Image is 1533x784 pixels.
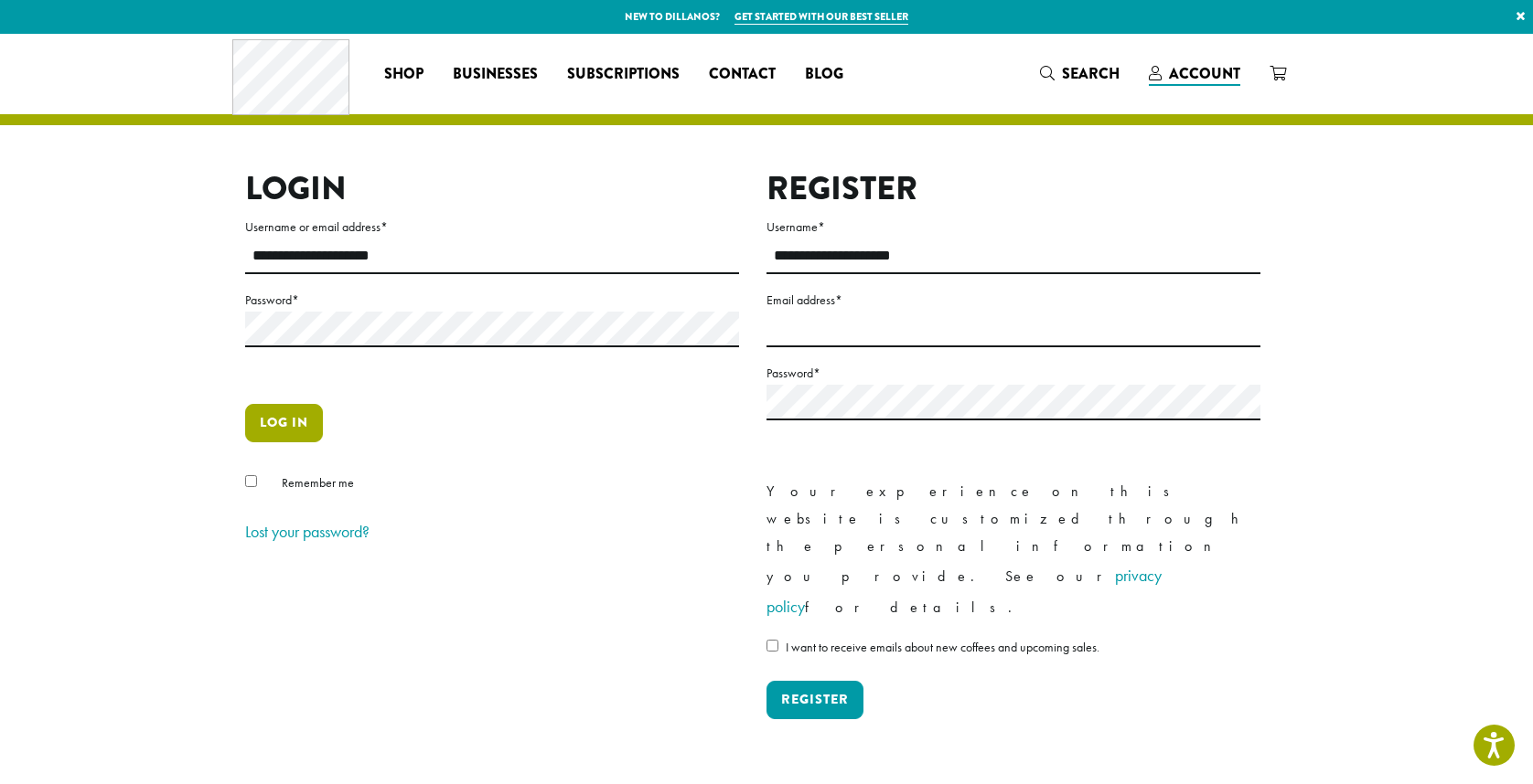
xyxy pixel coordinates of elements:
[766,289,1260,312] label: Email address
[766,478,1260,622] p: Your experience on this website is customized through the personal information you provide. See o...
[245,521,370,542] a: Lost your password?
[245,289,739,312] label: Password
[734,9,908,25] a: Get started with our best seller
[766,565,1162,617] a: privacy policy
[805,63,843,86] span: Blog
[1025,58,1134,89] a: Search
[245,216,739,238] label: Username or email address
[1169,63,1240,84] span: Account
[766,216,1260,238] label: Username
[567,63,680,86] span: Subscriptions
[245,169,739,208] h2: Login
[766,169,1260,208] h2: Register
[786,639,1099,655] span: I want to receive emails about new coffees and upcoming sales.
[1062,63,1120,84] span: Search
[384,63,423,86] span: Shop
[766,681,863,719] button: Register
[245,404,323,442] button: Log in
[370,59,438,89] a: Shop
[766,640,778,652] input: I want to receive emails about new coffees and upcoming sales.
[453,63,538,86] span: Businesses
[709,63,776,86] span: Contact
[282,474,354,491] span: Remember me
[766,362,1260,385] label: Password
